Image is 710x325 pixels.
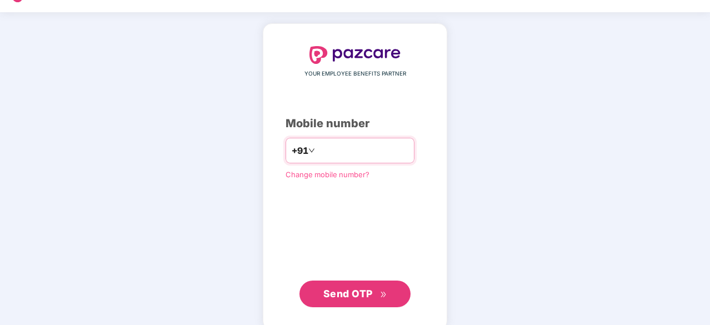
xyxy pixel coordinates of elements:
[299,281,411,307] button: Send OTPdouble-right
[380,291,387,298] span: double-right
[292,144,308,158] span: +91
[286,170,369,179] a: Change mobile number?
[286,115,424,132] div: Mobile number
[304,69,406,78] span: YOUR EMPLOYEE BENEFITS PARTNER
[323,288,373,299] span: Send OTP
[308,147,315,154] span: down
[309,46,401,64] img: logo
